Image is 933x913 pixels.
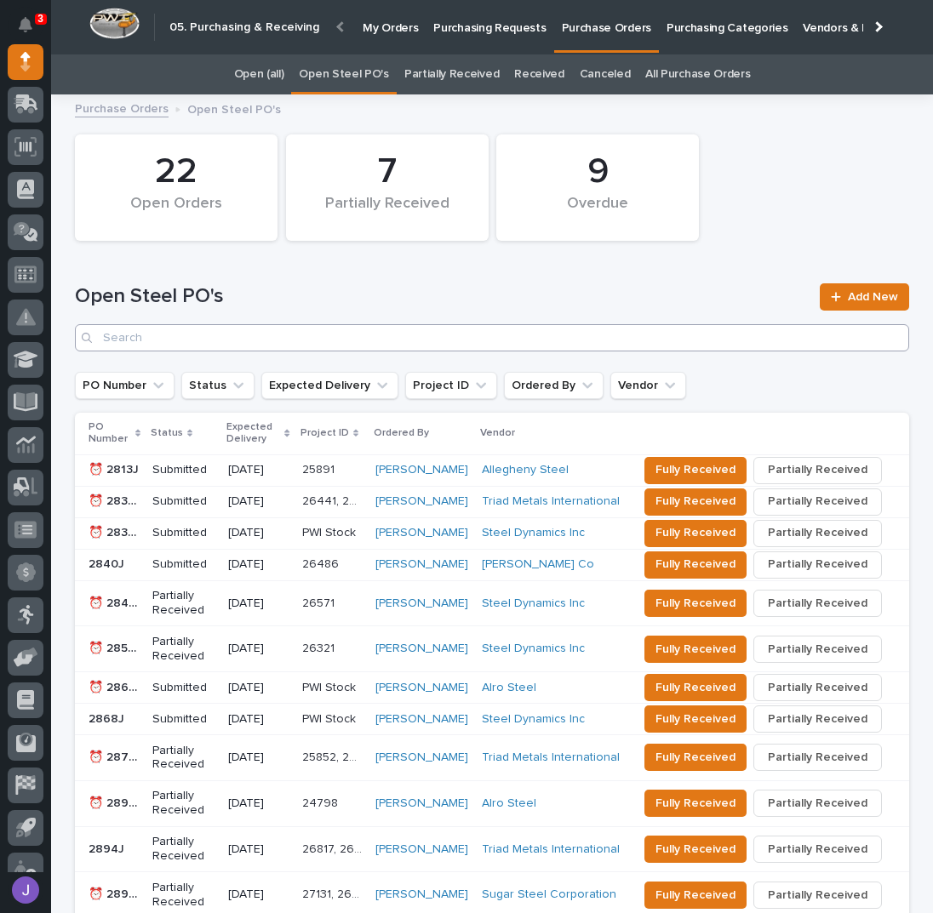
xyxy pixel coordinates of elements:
[89,747,142,765] p: ⏰ 2878J
[228,596,288,611] p: [DATE]
[228,796,288,811] p: [DATE]
[644,674,747,701] button: Fully Received
[302,747,366,765] p: 25852, 26287
[89,593,142,611] p: ⏰ 2847J
[89,677,142,695] p: ⏰ 2861J
[644,636,747,663] button: Fully Received
[655,677,736,698] span: Fully Received
[768,885,867,905] span: Partially Received
[75,735,909,781] tr: ⏰ 2878J⏰ 2878J Partially Received[DATE]25852, 2628725852, 26287 [PERSON_NAME] Triad Metals Intern...
[655,554,736,574] span: Fully Received
[655,793,736,813] span: Fully Received
[753,882,882,909] button: Partially Received
[375,712,468,727] a: [PERSON_NAME]
[655,747,736,767] span: Fully Received
[768,593,867,613] span: Partially Received
[375,750,468,765] a: [PERSON_NAME]
[753,636,882,663] button: Partially Received
[302,793,341,811] p: 24798
[375,557,468,572] a: [PERSON_NAME]
[405,372,497,399] button: Project ID
[525,151,670,193] div: 9
[644,744,747,771] button: Fully Received
[768,839,867,859] span: Partially Received
[89,638,142,656] p: ⏰ 2858J
[655,491,736,511] span: Fully Received
[75,98,169,117] a: Purchase Orders
[302,709,359,727] p: PWI Stock
[234,54,284,94] a: Open (all)
[302,638,338,656] p: 26321
[375,842,468,857] a: [PERSON_NAME]
[482,557,594,572] a: [PERSON_NAME] Co
[89,8,140,39] img: Workspace Logo
[299,54,388,94] a: Open Steel PO's
[104,151,249,193] div: 22
[644,551,747,579] button: Fully Received
[151,424,183,442] p: Status
[89,709,128,727] p: 2868J
[655,593,736,613] span: Fully Received
[753,836,882,863] button: Partially Received
[768,677,867,698] span: Partially Received
[75,704,909,735] tr: 2868J2868J Submitted[DATE]PWI StockPWI Stock [PERSON_NAME] Steel Dynamics Inc Fully ReceivedParti...
[75,826,909,872] tr: 2894J2894J Partially Received[DATE]26817, 2683426817, 26834 [PERSON_NAME] Triad Metals Internatio...
[152,635,215,664] p: Partially Received
[504,372,604,399] button: Ordered By
[753,551,882,579] button: Partially Received
[75,626,909,672] tr: ⏰ 2858J⏰ 2858J Partially Received[DATE]2632126321 [PERSON_NAME] Steel Dynamics Inc Fully Received...
[480,424,515,442] p: Vendor
[187,99,281,117] p: Open Steel PO's
[753,674,882,701] button: Partially Received
[374,424,429,442] p: Ordered By
[375,526,468,540] a: [PERSON_NAME]
[152,789,215,818] p: Partially Received
[75,486,909,517] tr: ⏰ 2834J⏰ 2834J Submitted[DATE]26441, 2662426441, 26624 [PERSON_NAME] Triad Metals International F...
[644,836,747,863] button: Fully Received
[644,520,747,547] button: Fully Received
[768,459,867,480] span: Partially Received
[768,554,867,574] span: Partially Received
[753,744,882,771] button: Partially Received
[482,750,620,765] a: Triad Metals International
[152,744,215,773] p: Partially Received
[482,463,569,477] a: Allegheny Steel
[482,887,616,902] a: Sugar Steel Corporation
[610,372,686,399] button: Vendor
[302,677,359,695] p: PWI Stock
[152,494,215,509] p: Submitted
[226,418,280,449] p: Expected Delivery
[404,54,499,94] a: Partially Received
[152,712,215,727] p: Submitted
[75,372,175,399] button: PO Number
[768,491,867,511] span: Partially Received
[655,885,736,905] span: Fully Received
[89,839,128,857] p: 2894J
[375,463,468,477] a: [PERSON_NAME]
[482,494,620,509] a: Triad Metals International
[228,642,288,656] p: [DATE]
[655,459,736,480] span: Fully Received
[228,526,288,540] p: [DATE]
[228,681,288,695] p: [DATE]
[753,790,882,817] button: Partially Received
[645,54,750,94] a: All Purchase Orders
[375,796,468,811] a: [PERSON_NAME]
[768,747,867,767] span: Partially Received
[820,283,909,311] a: Add New
[514,54,564,94] a: Received
[768,793,867,813] span: Partially Received
[375,596,468,611] a: [PERSON_NAME]
[8,7,43,43] button: Notifications
[301,424,349,442] p: Project ID
[753,520,882,547] button: Partially Received
[482,526,585,540] a: Steel Dynamics Inc
[375,887,468,902] a: [PERSON_NAME]
[152,526,215,540] p: Submitted
[89,884,142,902] p: ⏰ 2898J
[655,522,736,543] span: Fully Received
[768,639,867,659] span: Partially Received
[753,590,882,617] button: Partially Received
[848,291,898,303] span: Add New
[89,491,142,509] p: ⏰ 2834J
